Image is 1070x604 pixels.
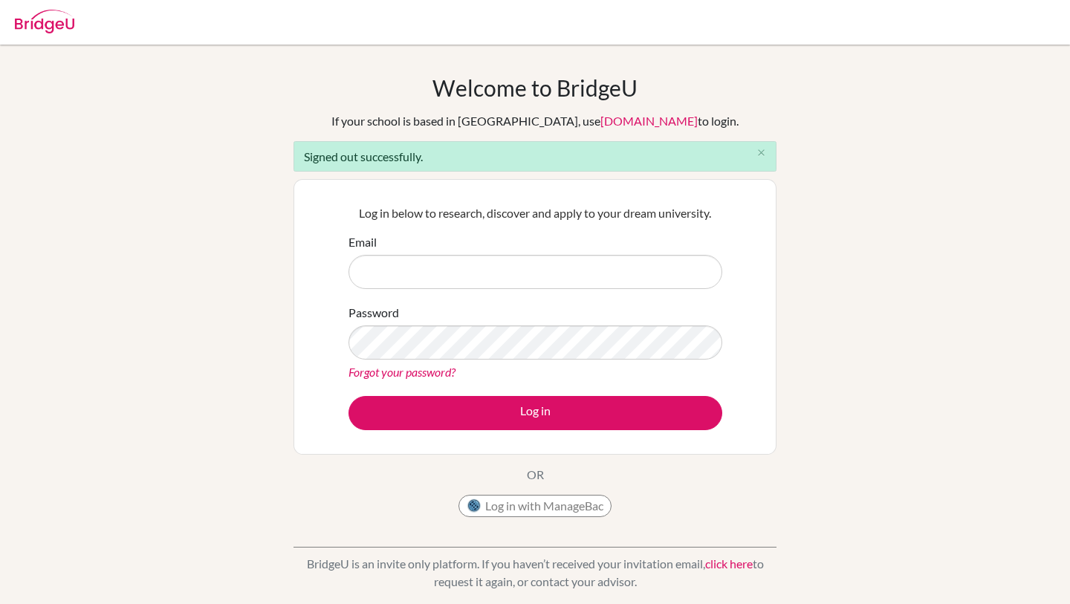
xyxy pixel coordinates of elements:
i: close [756,147,767,158]
button: Log in with ManageBac [458,495,612,517]
p: Log in below to research, discover and apply to your dream university. [348,204,722,222]
p: OR [527,466,544,484]
label: Password [348,304,399,322]
label: Email [348,233,377,251]
p: BridgeU is an invite only platform. If you haven’t received your invitation email, to request it ... [294,555,776,591]
a: Forgot your password? [348,365,455,379]
img: Bridge-U [15,10,74,33]
button: Log in [348,396,722,430]
button: Close [746,142,776,164]
div: If your school is based in [GEOGRAPHIC_DATA], use to login. [331,112,739,130]
h1: Welcome to BridgeU [432,74,638,101]
div: Signed out successfully. [294,141,776,172]
a: [DOMAIN_NAME] [600,114,698,128]
a: click here [705,556,753,571]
